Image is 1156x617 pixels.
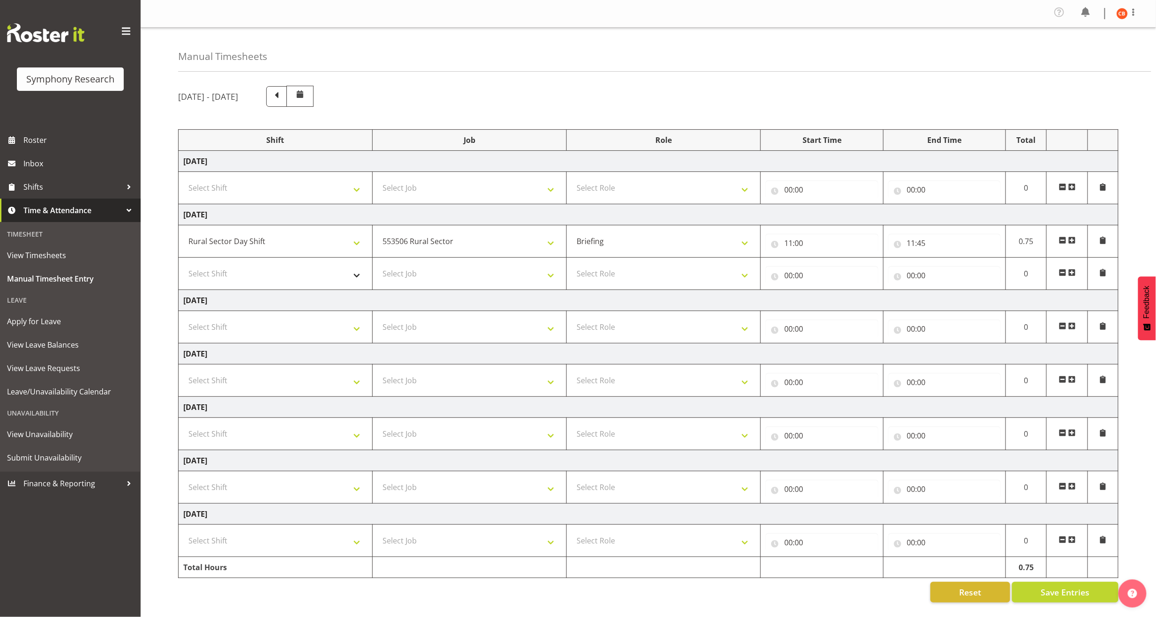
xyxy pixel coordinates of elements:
span: Submit Unavailability [7,451,134,465]
input: Click to select... [888,234,1001,253]
div: Role [571,134,756,146]
span: Roster [23,133,136,147]
span: Inbox [23,156,136,171]
img: chelsea-bartlett11426.jpg [1117,8,1128,19]
button: Feedback - Show survey [1138,276,1156,340]
input: Click to select... [888,480,1001,498]
button: Reset [931,582,1010,602]
input: Click to select... [766,266,878,285]
span: Feedback [1143,286,1151,319]
span: Time & Attendance [23,203,122,217]
input: Click to select... [766,426,878,445]
span: View Leave Balances [7,338,134,352]
input: Click to select... [888,426,1001,445]
td: 0 [1006,471,1047,504]
td: 0 [1006,418,1047,450]
img: Rosterit website logo [7,23,84,42]
div: Unavailability [2,403,138,423]
td: [DATE] [179,290,1118,311]
span: Leave/Unavailability Calendar [7,385,134,399]
td: Total Hours [179,557,373,578]
div: Timesheet [2,224,138,244]
input: Click to select... [766,533,878,552]
td: 0 [1006,364,1047,397]
span: Save Entries [1041,586,1089,598]
td: 0.75 [1006,225,1047,258]
td: 0.75 [1006,557,1047,578]
td: 0 [1006,258,1047,290]
a: Leave/Unavailability Calendar [2,380,138,403]
input: Click to select... [766,180,878,199]
div: Shift [183,134,368,146]
input: Click to select... [888,533,1001,552]
td: [DATE] [179,504,1118,525]
div: Start Time [766,134,878,146]
h5: [DATE] - [DATE] [178,91,238,102]
div: Total [1011,134,1042,146]
td: 0 [1006,311,1047,343]
div: Symphony Research [26,72,114,86]
a: Submit Unavailability [2,446,138,469]
a: Manual Timesheet Entry [2,267,138,290]
input: Click to select... [888,266,1001,285]
a: View Leave Balances [2,333,138,357]
h4: Manual Timesheets [178,51,267,62]
input: Click to select... [766,373,878,392]
input: Click to select... [766,234,878,253]
div: Job [377,134,562,146]
input: Click to select... [888,180,1001,199]
input: Click to select... [888,320,1001,338]
span: View Leave Requests [7,361,134,375]
a: View Timesheets [2,244,138,267]
button: Save Entries [1012,582,1118,602]
a: Apply for Leave [2,310,138,333]
div: End Time [888,134,1001,146]
span: Shifts [23,180,122,194]
span: View Unavailability [7,427,134,441]
span: Reset [959,586,981,598]
input: Click to select... [766,320,878,338]
td: [DATE] [179,204,1118,225]
td: [DATE] [179,151,1118,172]
td: [DATE] [179,450,1118,471]
input: Click to select... [888,373,1001,392]
span: Apply for Leave [7,314,134,328]
img: help-xxl-2.png [1128,589,1137,598]
a: View Unavailability [2,423,138,446]
span: Finance & Reporting [23,476,122,491]
a: View Leave Requests [2,357,138,380]
td: [DATE] [179,397,1118,418]
input: Click to select... [766,480,878,498]
td: 0 [1006,525,1047,557]
span: Manual Timesheet Entry [7,272,134,286]
div: Leave [2,290,138,310]
td: [DATE] [179,343,1118,364]
td: 0 [1006,172,1047,204]
span: View Timesheets [7,248,134,262]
